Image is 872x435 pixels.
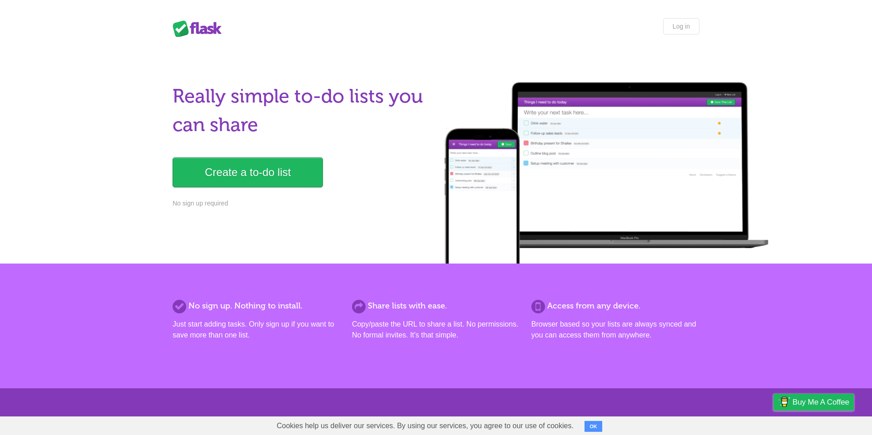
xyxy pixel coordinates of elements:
span: Buy me a coffee [793,394,849,410]
h2: Share lists with ease. [352,300,520,312]
h1: Really simple to-do lists you can share [173,82,431,139]
h2: Access from any device. [531,300,699,312]
p: Just start adding tasks. Only sign up if you want to save more than one list. [173,319,341,341]
span: Cookies help us deliver our services. By using our services, you agree to our use of cookies. [268,417,583,435]
p: No sign up required [173,199,431,208]
img: Buy me a coffee [778,394,790,410]
div: Flask Lists [173,20,227,37]
a: Buy me a coffee [773,394,854,411]
button: OK [585,421,602,432]
a: Log in [663,18,699,34]
h2: No sign up. Nothing to install. [173,300,341,312]
p: Browser based so your lists are always synced and you can access them from anywhere. [531,319,699,341]
a: Create a to-do list [173,157,323,187]
p: Copy/paste the URL to share a list. No permissions. No formal invites. It's that simple. [352,319,520,341]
